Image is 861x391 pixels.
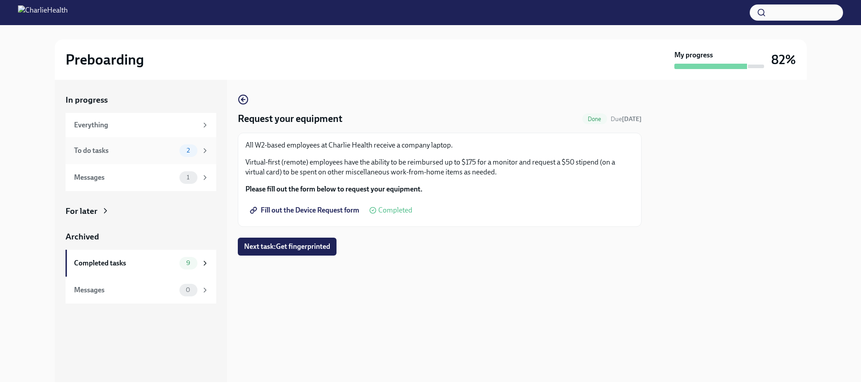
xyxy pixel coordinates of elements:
h3: 82% [771,52,796,68]
a: For later [66,205,216,217]
div: To do tasks [74,146,176,156]
p: All W2-based employees at Charlie Health receive a company laptop. [245,140,634,150]
span: Next task : Get fingerprinted [244,242,330,251]
a: Messages0 [66,277,216,304]
span: 2 [181,147,195,154]
span: 0 [180,287,196,293]
a: Completed tasks9 [66,250,216,277]
span: Completed [378,207,412,214]
div: For later [66,205,97,217]
div: Everything [74,120,197,130]
span: September 6th, 2025 08:00 [611,115,642,123]
span: Fill out the Device Request form [252,206,359,215]
a: Fill out the Device Request form [245,201,366,219]
h2: Preboarding [66,51,144,69]
h4: Request your equipment [238,112,342,126]
button: Next task:Get fingerprinted [238,238,337,256]
span: Done [582,116,607,122]
span: 9 [181,260,196,266]
p: Virtual-first (remote) employees have the ability to be reimbursed up to $175 for a monitor and r... [245,157,634,177]
div: Completed tasks [74,258,176,268]
div: Messages [74,285,176,295]
strong: Please fill out the form below to request your equipment. [245,185,423,193]
span: 1 [181,174,195,181]
strong: [DATE] [622,115,642,123]
a: Everything [66,113,216,137]
span: Due [611,115,642,123]
a: Archived [66,231,216,243]
a: To do tasks2 [66,137,216,164]
a: In progress [66,94,216,106]
div: Messages [74,173,176,182]
img: CharlieHealth [18,5,68,20]
strong: My progress [674,50,713,60]
a: Messages1 [66,164,216,191]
